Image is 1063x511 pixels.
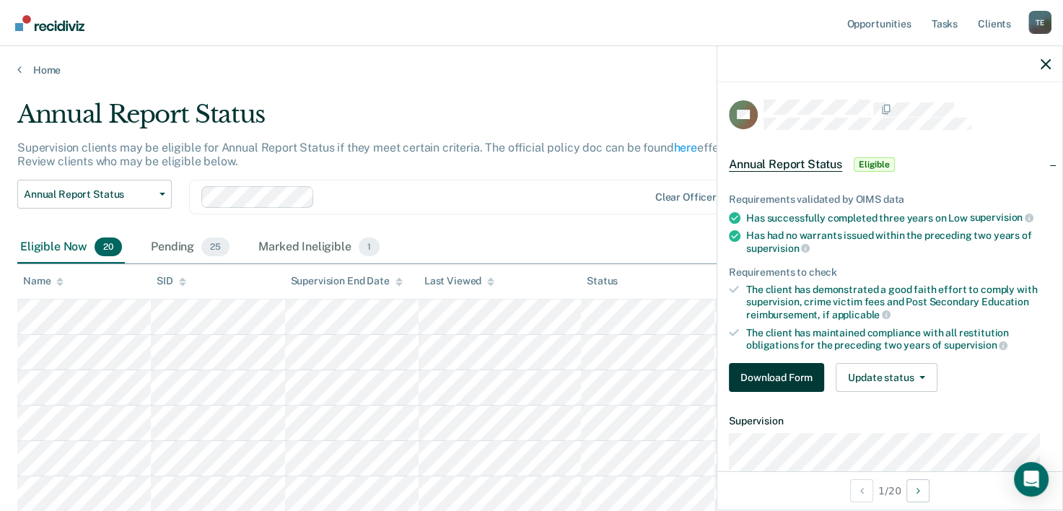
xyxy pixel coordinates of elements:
span: 25 [201,237,229,256]
span: 1 [359,237,380,256]
span: 20 [95,237,122,256]
div: Annual Report Status [17,100,815,141]
div: The client has demonstrated a good faith effort to comply with supervision, crime victim fees and... [746,284,1051,320]
div: The client has maintained compliance with all restitution obligations for the preceding two years of [746,327,1051,351]
div: Supervision End Date [291,275,403,287]
div: Last Viewed [424,275,494,287]
div: Clear officers [655,191,722,204]
div: Eligible Now [17,232,125,263]
span: Annual Report Status [729,157,842,172]
img: Recidiviz [15,15,84,31]
button: Download Form [729,363,824,392]
span: applicable [832,309,891,320]
div: Has had no warrants issued within the preceding two years of [746,230,1051,254]
div: T E [1028,11,1051,34]
div: SID [157,275,186,287]
span: supervision [746,243,810,254]
a: here [674,141,697,154]
div: Marked Ineligible [255,232,382,263]
span: Annual Report Status [24,188,154,201]
span: supervision [944,339,1007,351]
div: Name [23,275,64,287]
div: Requirements validated by OIMS data [729,193,1051,206]
div: Requirements to check [729,266,1051,279]
div: Annual Report StatusEligible [717,141,1062,188]
button: Next Opportunity [906,479,929,502]
button: Profile dropdown button [1028,11,1051,34]
p: Supervision clients may be eligible for Annual Report Status if they meet certain criteria. The o... [17,141,785,168]
span: supervision [970,211,1033,223]
div: 1 / 20 [717,471,1062,510]
button: Update status [836,363,937,392]
button: Previous Opportunity [850,479,873,502]
div: Pending [148,232,232,263]
div: Status [587,275,618,287]
a: Home [17,64,1046,77]
div: Open Intercom Messenger [1014,462,1049,497]
a: Navigate to form link [729,363,830,392]
dt: Supervision [729,415,1051,427]
span: Eligible [854,157,895,172]
div: Has successfully completed three years on Low [746,211,1051,224]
